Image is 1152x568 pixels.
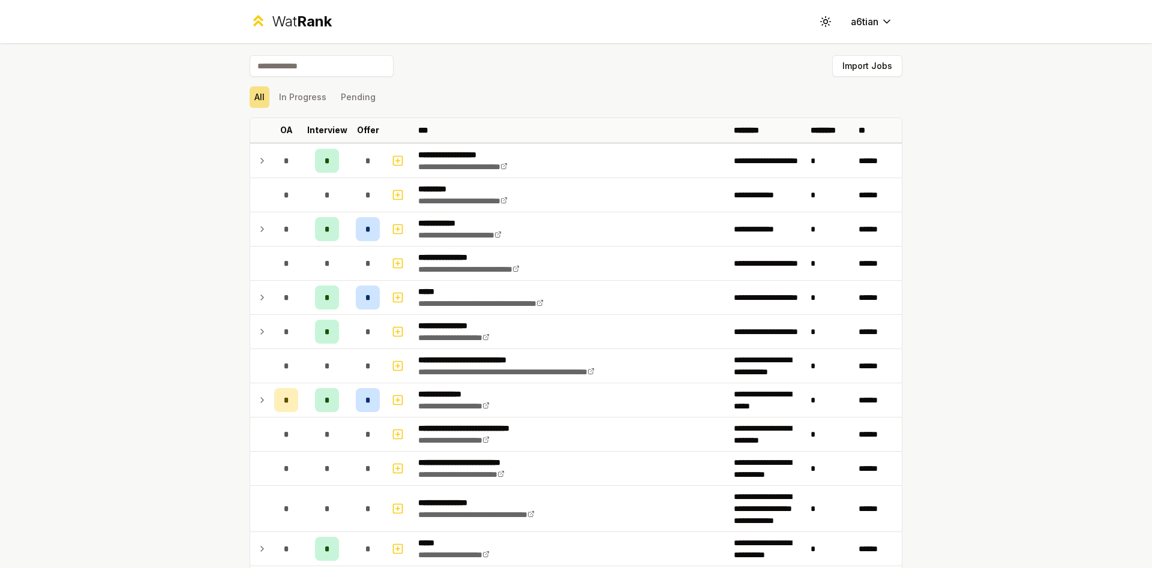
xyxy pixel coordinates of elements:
[357,124,379,136] p: Offer
[832,55,902,77] button: Import Jobs
[336,86,380,108] button: Pending
[307,124,347,136] p: Interview
[272,12,332,31] div: Wat
[851,14,878,29] span: a6tian
[841,11,902,32] button: a6tian
[274,86,331,108] button: In Progress
[297,13,332,30] span: Rank
[250,12,332,31] a: WatRank
[280,124,293,136] p: OA
[250,86,269,108] button: All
